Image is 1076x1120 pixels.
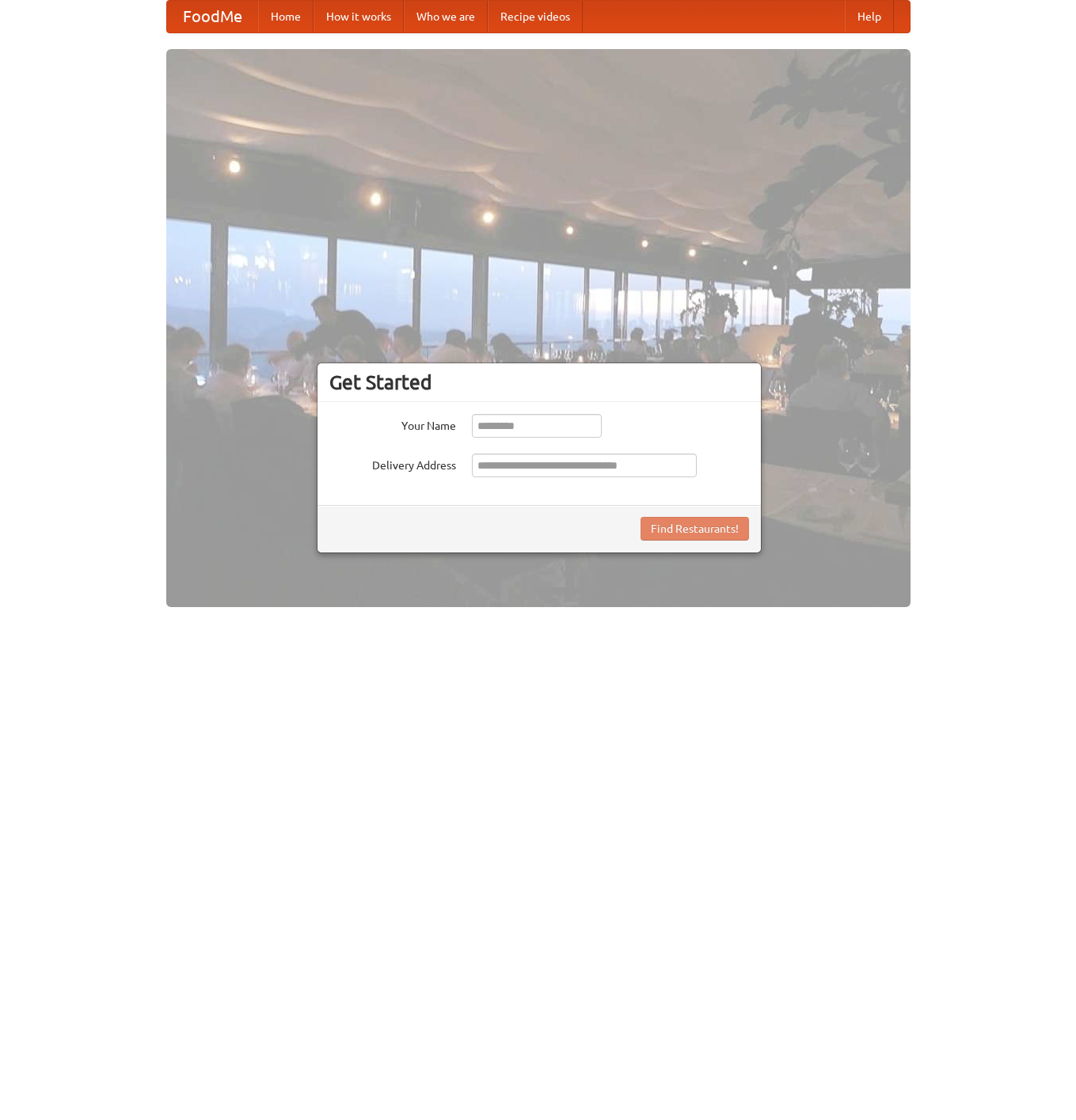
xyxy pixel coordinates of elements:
[258,1,314,32] a: Home
[404,1,488,32] a: Who we are
[329,454,456,473] label: Delivery Address
[641,517,749,541] button: Find Restaurants!
[488,1,583,32] a: Recipe videos
[329,370,749,394] h3: Get Started
[167,1,258,32] a: FoodMe
[845,1,894,32] a: Help
[314,1,404,32] a: How it works
[329,414,456,434] label: Your Name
